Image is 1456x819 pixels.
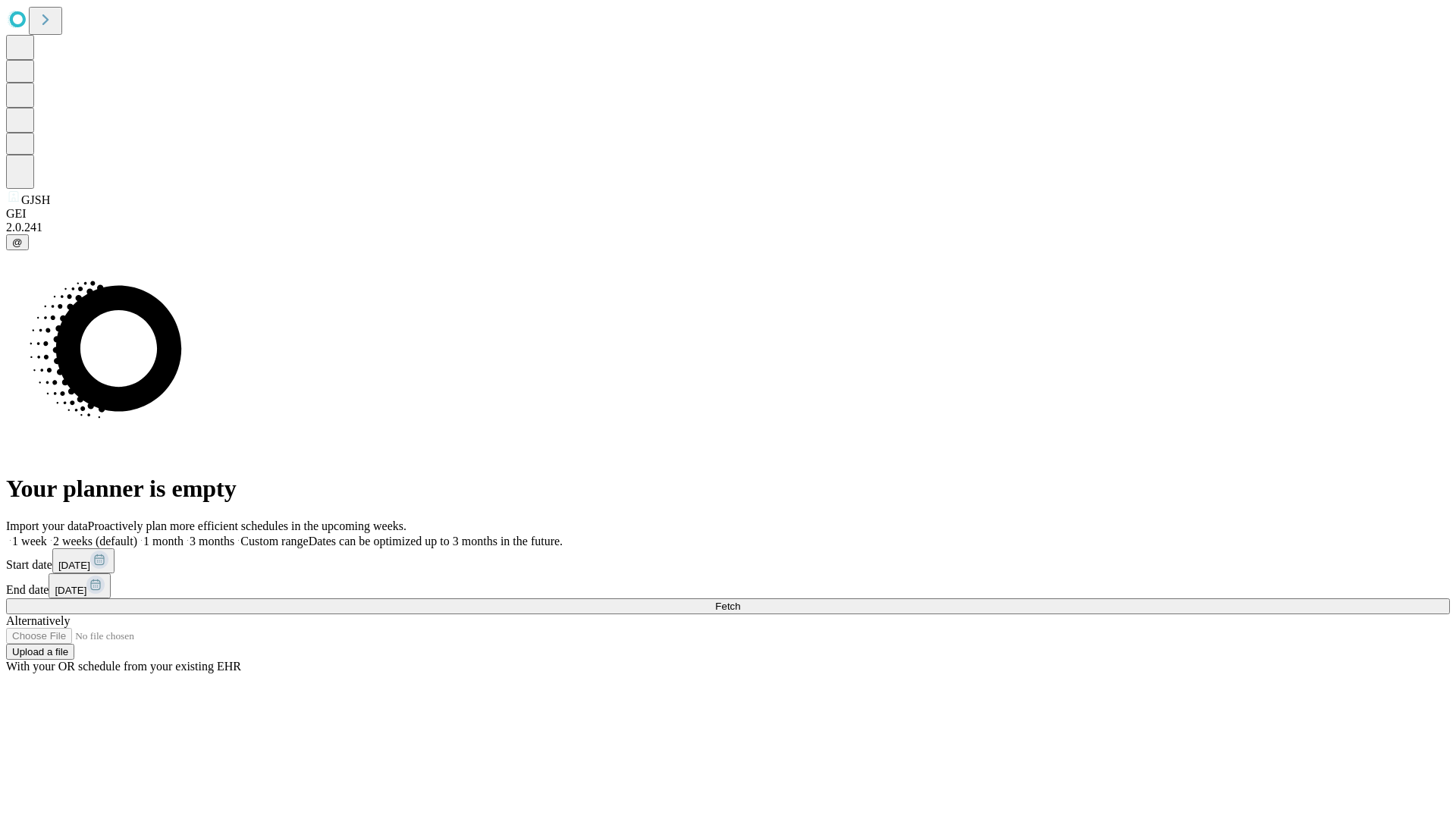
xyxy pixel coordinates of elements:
div: 2.0.241 [6,221,1450,234]
span: Custom range [240,535,308,548]
div: End date [6,573,1450,598]
button: [DATE] [52,548,115,573]
h1: Your planner is empty [6,475,1450,503]
span: 2 weeks (default) [53,535,137,548]
span: [DATE] [55,585,86,596]
span: [DATE] [58,560,90,571]
span: Import your data [6,519,88,532]
button: [DATE] [49,573,111,598]
span: 3 months [190,535,234,548]
button: Fetch [6,598,1450,614]
span: 1 month [143,535,184,548]
span: With your OR schedule from your existing EHR [6,660,241,673]
span: GJSH [21,193,50,206]
span: 1 week [12,535,47,548]
span: @ [12,237,23,248]
button: Upload a file [6,644,74,660]
span: Fetch [715,601,740,612]
span: Proactively plan more efficient schedules in the upcoming weeks. [88,519,406,532]
span: Dates can be optimized up to 3 months in the future. [309,535,563,548]
div: GEI [6,207,1450,221]
span: Alternatively [6,614,70,627]
div: Start date [6,548,1450,573]
button: @ [6,234,29,250]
